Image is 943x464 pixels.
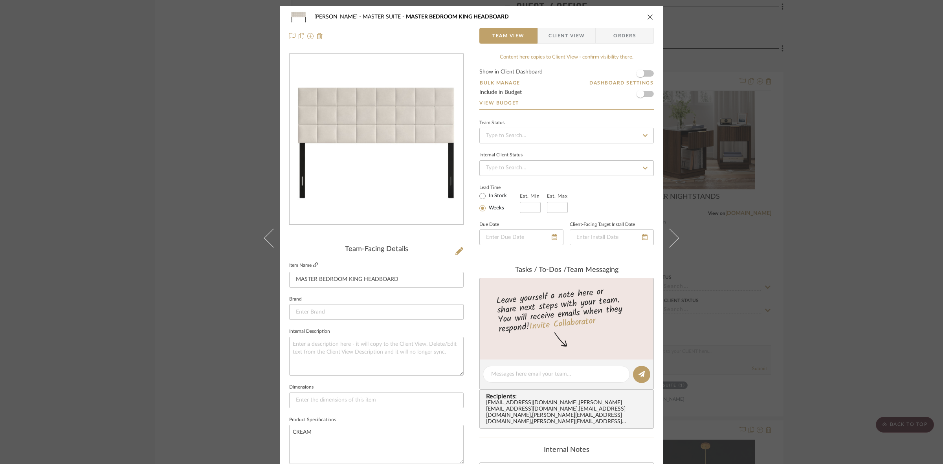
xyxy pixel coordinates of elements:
span: MASTER SUITE [363,14,406,20]
input: Type to Search… [479,160,654,176]
input: Enter the dimensions of this item [289,392,464,408]
img: f0338d10-4f02-42ea-a295-e786f31dd093_48x40.jpg [289,9,308,25]
span: [PERSON_NAME] [314,14,363,20]
span: Orders [605,28,645,44]
input: Enter Item Name [289,272,464,288]
div: Internal Notes [479,446,654,455]
span: Client View [549,28,585,44]
div: 0 [290,54,463,225]
label: Due Date [479,223,499,227]
span: Recipients: [486,393,650,400]
button: Dashboard Settings [589,79,654,86]
label: Brand [289,297,302,301]
label: In Stock [487,193,507,200]
label: Weeks [487,205,504,212]
input: Enter Install Date [570,229,654,245]
label: Item Name [289,262,318,269]
label: Dimensions [289,385,314,389]
label: Product Specifications [289,418,336,422]
div: [EMAIL_ADDRESS][DOMAIN_NAME] , [PERSON_NAME][EMAIL_ADDRESS][DOMAIN_NAME] , [EMAIL_ADDRESS][DOMAIN... [486,400,650,425]
span: MASTER BEDROOM KING HEADBOARD [406,14,509,20]
label: Internal Description [289,330,330,334]
img: f0338d10-4f02-42ea-a295-e786f31dd093_436x436.jpg [291,54,462,225]
mat-radio-group: Select item type [479,191,520,213]
div: Leave yourself a note here or share next steps with your team. You will receive emails when they ... [479,283,655,336]
div: Team Status [479,121,505,125]
label: Est. Min [520,193,540,199]
button: close [647,13,654,20]
label: Lead Time [479,184,520,191]
span: Tasks / To-Dos / [515,266,567,273]
a: View Budget [479,100,654,106]
a: Invite Collaborator [529,314,596,334]
div: Content here copies to Client View - confirm visibility there. [479,53,654,61]
input: Enter Brand [289,304,464,320]
img: Remove from project [317,33,323,39]
input: Type to Search… [479,128,654,143]
div: Internal Client Status [479,153,523,157]
input: Enter Due Date [479,229,563,245]
label: Client-Facing Target Install Date [570,223,635,227]
label: Est. Max [547,193,568,199]
div: team Messaging [479,266,654,275]
div: Team-Facing Details [289,245,464,254]
button: Bulk Manage [479,79,521,86]
span: Team View [492,28,525,44]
